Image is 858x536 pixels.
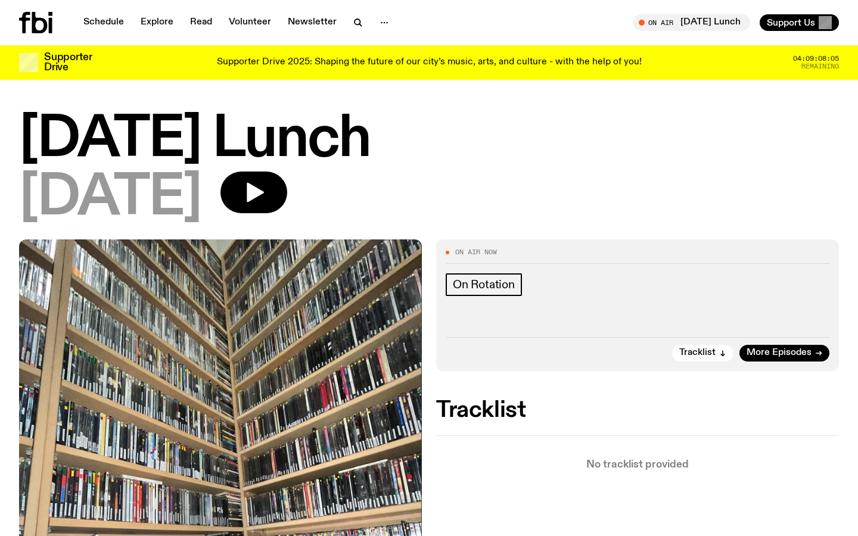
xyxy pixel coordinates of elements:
a: Read [183,14,219,31]
span: 04:09:08:05 [793,55,839,62]
span: [DATE] [19,172,201,225]
a: On Rotation [446,273,522,296]
span: On Air Now [455,249,497,255]
button: On Air[DATE] Lunch [633,14,750,31]
button: Tracklist [672,345,733,362]
a: Volunteer [222,14,278,31]
p: No tracklist provided [436,460,839,470]
span: On Rotation [453,278,515,291]
p: Supporter Drive 2025: Shaping the future of our city’s music, arts, and culture - with the help o... [217,57,642,68]
h1: [DATE] Lunch [19,113,839,167]
span: Tracklist [679,348,716,357]
a: Schedule [76,14,131,31]
h2: Tracklist [436,400,839,421]
button: Support Us [760,14,839,31]
a: More Episodes [739,345,829,362]
h3: Supporter Drive [44,52,92,73]
span: More Episodes [747,348,812,357]
a: Explore [133,14,181,31]
span: Support Us [767,17,815,28]
span: Remaining [801,63,839,70]
a: Newsletter [281,14,344,31]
